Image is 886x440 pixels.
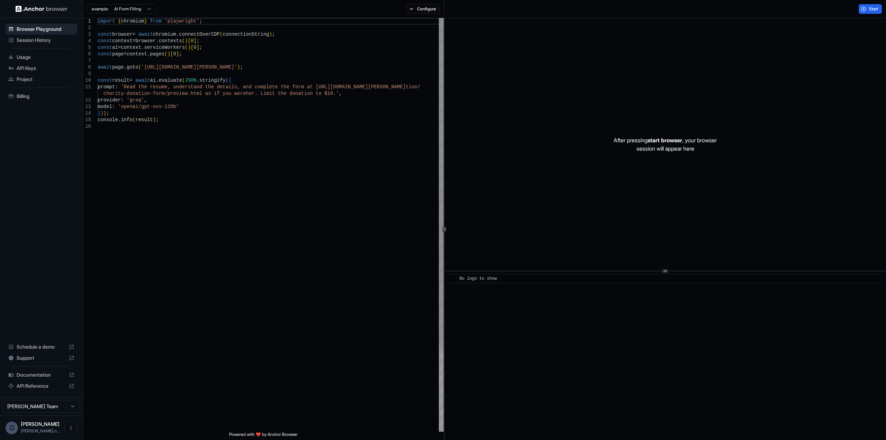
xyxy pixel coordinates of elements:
span: ) [269,32,272,37]
span: ai [150,78,156,83]
span: example: [92,6,109,12]
span: : [115,84,118,90]
span: '[URL][DOMAIN_NAME][PERSON_NAME]' [141,64,237,70]
div: Session History [6,35,77,46]
span: provider [98,97,121,103]
span: await [135,78,150,83]
span: ( [220,32,223,37]
span: prompt [98,84,115,90]
span: . [124,64,127,70]
span: . [147,51,150,57]
span: ; [199,18,202,24]
span: context [121,45,141,50]
span: Schedule a demo [17,343,66,350]
span: const [98,51,112,57]
span: : [112,104,115,109]
span: ​ [451,275,454,282]
div: API Reference [6,380,77,392]
div: Browser Playground [6,24,77,35]
span: . [156,78,159,83]
span: [ [188,38,190,44]
span: API Keys [17,65,74,72]
span: ) [237,64,240,70]
span: contexts [159,38,182,44]
span: chromium [121,18,144,24]
span: ( [226,78,228,83]
span: Browser Playground [17,26,74,33]
div: 6 [83,51,91,57]
span: JSON [185,78,197,83]
div: 3 [83,31,91,38]
span: Billing [17,93,74,100]
div: Project [6,74,77,85]
span: Start [869,6,879,12]
span: 'Read the resume, understand the details, and comp [121,84,266,90]
span: ) [185,38,188,44]
span: start browser [648,137,682,144]
div: Documentation [6,369,77,380]
span: { [228,78,231,83]
div: 8 [83,64,91,71]
span: ( [164,51,167,57]
div: 16 [83,123,91,130]
span: 'groq' [127,97,144,103]
div: 1 [83,18,91,25]
span: . [176,32,179,37]
span: await [98,64,112,70]
div: API Keys [6,63,77,74]
span: ] [176,51,179,57]
button: Start [859,4,882,14]
span: ; [272,32,275,37]
span: page [112,64,124,70]
span: Project [17,76,74,83]
span: Support [17,354,66,361]
span: tion/ [406,84,421,90]
span: Documentation [17,371,66,378]
span: [ [191,45,193,50]
div: G [6,422,18,434]
span: ) [188,45,190,50]
div: 4 [83,38,91,44]
span: lete the form at [URL][DOMAIN_NAME][PERSON_NAME] [266,84,406,90]
span: ] [197,45,199,50]
div: 7 [83,57,91,64]
span: const [98,32,112,37]
span: result [112,78,129,83]
span: ( [182,78,185,83]
span: No logs to show [460,276,497,281]
span: const [98,45,112,50]
span: [ [170,51,173,57]
span: console [98,117,118,123]
span: ] [193,38,196,44]
span: 0 [193,45,196,50]
span: Powered with ❤️ by Anchor Browser [229,432,298,440]
span: . [118,117,121,123]
span: charity-donation-form/preview.html as if you were [103,91,246,96]
span: ai [112,45,118,50]
span: Session History [17,37,74,44]
span: Usage [17,54,74,61]
span: evaluate [159,78,182,83]
span: 0 [191,38,193,44]
span: 0 [173,51,176,57]
span: stringify [199,78,226,83]
span: context [127,51,147,57]
span: ; [179,51,182,57]
button: Open menu [65,422,77,434]
span: chromium [153,32,176,37]
div: 14 [83,110,91,117]
div: Support [6,352,77,363]
span: = [129,78,132,83]
span: info [121,117,133,123]
span: 'playwright' [164,18,199,24]
span: pages [150,51,164,57]
span: ; [156,117,159,123]
span: : [121,97,124,103]
span: = [124,51,127,57]
div: 15 [83,117,91,123]
span: ( [138,64,141,70]
span: browser [112,32,133,37]
span: 'openai/gpt-oss-120b' [118,104,179,109]
span: = [133,38,135,44]
span: import [98,18,115,24]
